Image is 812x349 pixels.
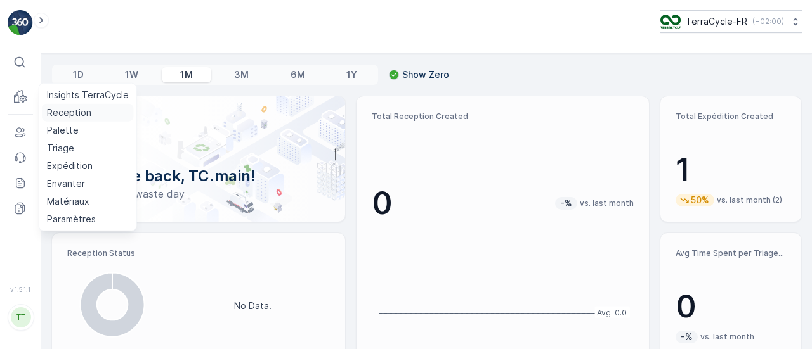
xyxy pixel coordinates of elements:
button: TerraCycle-FR(+02:00) [660,10,802,33]
p: 0 [372,184,393,222]
p: Reception Status [67,248,330,258]
p: 0 [676,288,786,326]
p: 50% [690,194,710,206]
p: vs. last month [580,198,634,208]
span: v 1.51.1 [8,286,33,293]
p: Avg Time Spent per Triage (hr) [676,248,786,258]
img: TC_H152nZO.png [660,15,681,29]
img: logo [8,10,33,35]
p: Total Reception Created [372,111,634,122]
p: ( +02:00 ) [752,16,784,27]
p: 6M [291,68,305,81]
p: vs. last month [700,332,754,342]
p: Welcome back, TC.main! [72,166,325,186]
p: Total Expédition Created [676,111,786,122]
p: TerraCycle-FR [686,15,747,28]
p: 3M [234,68,249,81]
button: TT [8,296,33,339]
p: Have a zero-waste day [72,186,325,201]
p: 1Y [346,68,357,81]
p: 1W [125,68,138,81]
div: TT [11,307,31,327]
p: -% [559,197,573,210]
p: -% [679,331,694,343]
p: 1 [676,151,786,189]
p: 1M [180,68,193,81]
p: No Data. [234,300,272,312]
p: 1D [73,68,84,81]
p: vs. last month (2) [717,195,782,205]
p: Show Zero [402,68,449,81]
